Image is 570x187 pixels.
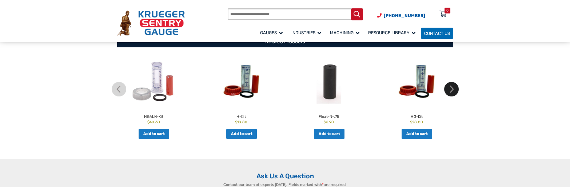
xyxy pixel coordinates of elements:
[287,56,371,108] img: Float-N
[375,56,459,125] a: HG-Kit $28.80
[112,56,196,108] img: HGALN-Kit
[291,30,321,35] span: Industries
[235,120,237,124] span: $
[421,28,453,39] a: Contact Us
[199,112,283,119] h2: H-Kit
[324,120,326,124] span: $
[424,31,450,36] span: Contact Us
[257,27,288,39] a: Gauges
[139,129,169,139] a: Add to cart: “HGALN-Kit”
[375,112,459,119] h2: HG-Kit
[410,120,423,124] bdi: 28.80
[377,12,425,19] a: Phone Number (920) 434-8860
[199,56,283,108] img: H-Kit
[327,27,365,39] a: Machining
[226,129,257,139] a: Add to cart: “H-Kit”
[260,30,283,35] span: Gauges
[117,172,453,180] h2: Ask Us A Question
[147,120,160,124] bdi: 40.60
[324,120,334,124] bdi: 6.90
[288,27,327,39] a: Industries
[384,13,425,18] span: [PHONE_NUMBER]
[368,30,415,35] span: Resource Library
[117,11,185,36] img: Krueger Sentry Gauge
[199,56,283,125] a: H-Kit $18.80
[235,120,247,124] bdi: 18.80
[287,56,371,125] a: Float-N-.75 $6.90
[410,120,412,124] span: $
[112,56,196,125] a: HGALN-Kit $40.60
[314,129,344,139] a: Add to cart: “Float-N-.75”
[446,8,449,13] div: 0
[147,120,150,124] span: $
[365,27,421,39] a: Resource Library
[112,112,196,119] h2: HGALN-Kit
[287,112,371,119] h2: Float-N-.75
[375,56,459,108] img: HG-Kit
[402,129,432,139] a: Add to cart: “HG-Kit”
[444,82,459,96] img: chevron-right.svg
[112,82,126,96] img: chevron-left.svg
[330,30,359,35] span: Machining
